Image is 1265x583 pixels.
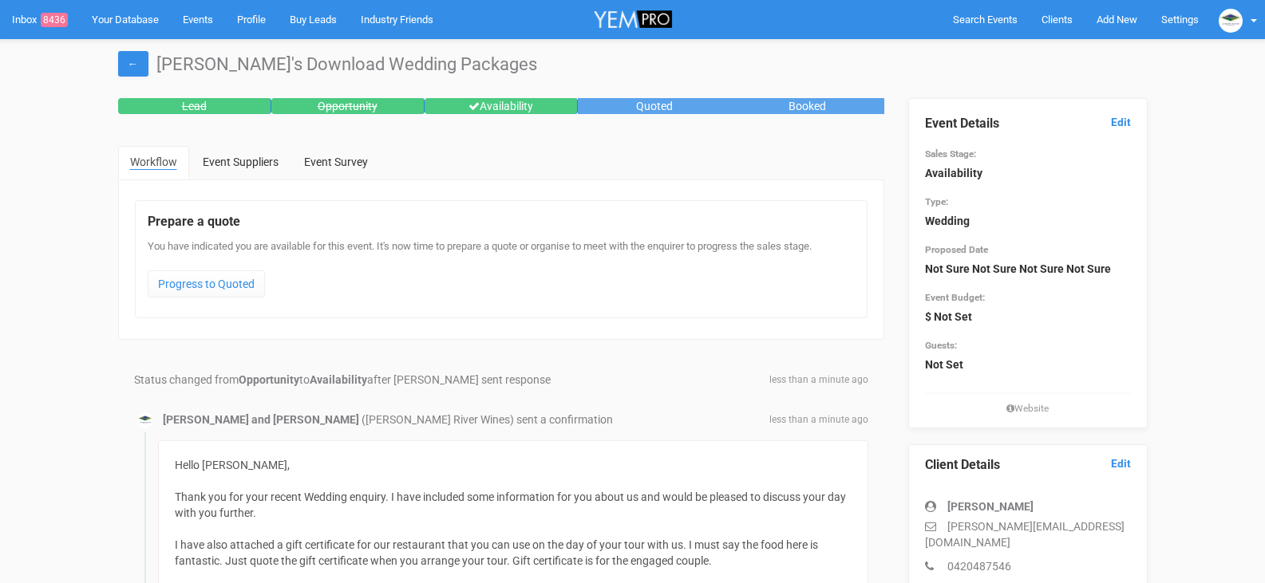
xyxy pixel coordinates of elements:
[148,270,265,297] a: Progress to Quoted
[1042,14,1073,26] span: Clients
[239,373,299,386] strong: Opportunity
[925,148,976,160] small: Sales Stage:
[148,213,855,231] legend: Prepare a quote
[148,239,855,305] div: You have indicated you are available for this event. It's now time to prepare a quote or organise...
[925,244,988,255] small: Proposed Date
[947,500,1034,513] strong: [PERSON_NAME]
[118,51,148,77] a: ←
[118,98,271,114] div: Lead
[41,13,68,27] span: 8436
[925,340,957,351] small: Guests:
[175,457,852,473] div: Hello [PERSON_NAME],
[769,373,868,387] span: less than a minute ago
[925,196,948,207] small: Type:
[925,310,972,323] strong: $ Not Set
[310,373,367,386] strong: Availability
[925,115,1131,133] legend: Event Details
[163,413,359,426] strong: [PERSON_NAME] and [PERSON_NAME]
[134,373,551,386] span: Status changed from to after [PERSON_NAME] sent response
[425,98,578,114] div: Availability
[925,358,963,371] strong: Not Set
[953,14,1018,26] span: Search Events
[191,146,291,178] a: Event Suppliers
[925,558,1131,574] p: 0420487546
[118,146,189,179] a: Workflow
[925,292,985,303] small: Event Budget:
[925,215,970,227] strong: Wedding
[292,146,380,178] a: Event Survey
[769,413,868,427] span: less than a minute ago
[1219,9,1243,33] img: logo.JPG
[1097,14,1137,26] span: Add New
[731,98,884,114] div: Booked
[362,413,613,426] span: ([PERSON_NAME] River Wines) sent a confirmation
[578,98,731,114] div: Quoted
[137,412,153,428] img: logo.JPG
[118,55,1148,74] h1: [PERSON_NAME]'s Download Wedding Packages
[925,262,1111,275] strong: Not Sure Not Sure Not Sure Not Sure
[271,98,425,114] div: Opportunity
[1111,456,1131,471] a: Edit
[925,518,1131,550] p: [PERSON_NAME][EMAIL_ADDRESS][DOMAIN_NAME]
[925,167,982,179] strong: Availability
[925,456,1131,475] legend: Client Details
[925,402,1131,416] small: Website
[1111,115,1131,130] a: Edit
